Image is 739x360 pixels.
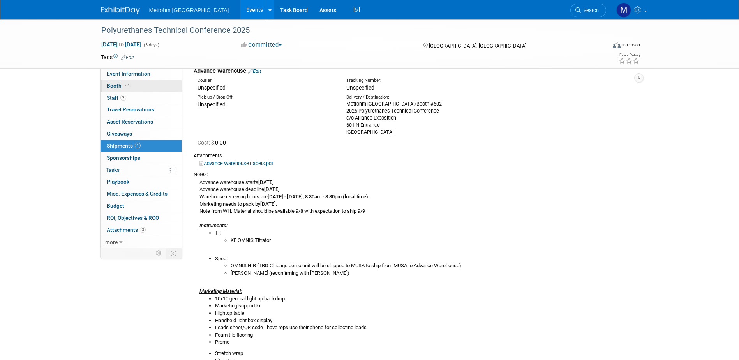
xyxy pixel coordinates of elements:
div: Polyurethanes Technical Conference 2025 [99,23,594,37]
span: 2 [120,95,126,101]
li: OMNIS NIR (TBD Chicago demo unit will be shipped to MUSA to ship from MUSA to Advance Warehouse) [231,262,633,270]
a: Edit [121,55,134,60]
td: Toggle Event Tabs [166,248,182,258]
li: Foam tile flooring [215,332,633,339]
div: Event Rating [619,53,640,57]
u: Marketing Material: [199,288,242,294]
li: TI: [215,229,633,244]
div: Tracking Number: [346,78,521,84]
span: Metrohm [GEOGRAPHIC_DATA] [149,7,229,13]
li: Marketing support kit [215,302,633,310]
span: Attachments [107,227,146,233]
span: Unspecified [198,101,226,108]
span: Staff [107,95,126,101]
a: Giveaways [101,128,182,140]
span: Travel Reservations [107,106,154,113]
li: Handheld light box display [215,317,633,325]
span: Event Information [107,71,150,77]
span: Misc. Expenses & Credits [107,191,168,197]
a: Staff2 [101,92,182,104]
span: Sponsorships [107,155,140,161]
li: [PERSON_NAME] (reconfirming with [PERSON_NAME]) [231,270,633,277]
div: Attachments: [194,152,633,159]
img: Michelle Simoes [616,3,631,18]
img: ExhibitDay [101,7,140,14]
span: Giveaways [107,131,132,137]
li: Stretch wrap [215,350,633,357]
span: Unspecified [346,85,374,91]
span: Shipments [107,143,141,149]
a: Travel Reservations [101,104,182,116]
a: Attachments3 [101,224,182,236]
td: Personalize Event Tab Strip [152,248,166,258]
div: Metrohm [GEOGRAPHIC_DATA]/Booth #602 2025 Polyurethanes Technical Conference c/o Alliance Exposit... [346,101,483,136]
span: to [118,41,125,48]
li: Leads sheet/QR code - have reps use their phone for collecting leads [215,324,633,332]
li: KF OMNIS Titrator [231,237,633,244]
b: [DATE] [264,186,280,192]
a: Shipments1 [101,140,182,152]
li: 10x10 general light up backdrop [215,295,633,303]
b: [DATE] - [DATE], 8:30am - 3:30pm (local time) [268,194,368,199]
a: ROI, Objectives & ROO [101,212,182,224]
a: Sponsorships [101,152,182,164]
div: Unspecified [198,84,335,92]
span: 1 [135,143,141,148]
img: Format-Inperson.png [613,42,621,48]
i: Booth reservation complete [125,83,129,88]
span: Booth [107,83,131,89]
b: [DATE] [258,179,274,185]
button: Committed [238,41,285,49]
span: ROI, Objectives & ROO [107,215,159,221]
span: [GEOGRAPHIC_DATA], [GEOGRAPHIC_DATA] [429,43,526,49]
li: Promo [215,339,633,346]
span: 0.00 [198,139,229,146]
span: 3 [140,227,146,233]
a: Tasks [101,164,182,176]
span: (3 days) [143,42,159,48]
div: Delivery / Destination: [346,94,483,101]
a: Asset Reservations [101,116,182,128]
a: Advance Warehouse Labels.pdf [199,161,273,166]
a: Playbook [101,176,182,188]
a: Event Information [101,68,182,80]
span: Playbook [107,178,129,185]
i: Instruments: [199,222,228,228]
div: Pick-up / Drop-Off: [198,94,335,101]
a: more [101,236,182,248]
div: Courier: [198,78,335,84]
a: Budget [101,200,182,212]
li: Hightop table [215,310,633,317]
span: Tasks [106,167,120,173]
td: Tags [101,53,134,61]
a: Edit [248,68,261,74]
span: Budget [107,203,124,209]
span: [DATE] [DATE] [101,41,142,48]
span: Cost: $ [198,139,215,146]
a: Booth [101,80,182,92]
a: Search [570,4,606,17]
span: Asset Reservations [107,118,153,125]
div: Notes: [194,171,633,178]
div: In-Person [622,42,640,48]
b: [DATE] [260,201,276,207]
div: Event Format [560,41,640,52]
span: more [105,239,118,245]
div: Advance Warehouse [194,67,633,75]
li: Spec: [215,255,633,277]
a: Misc. Expenses & Credits [101,188,182,200]
span: Search [581,7,599,13]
